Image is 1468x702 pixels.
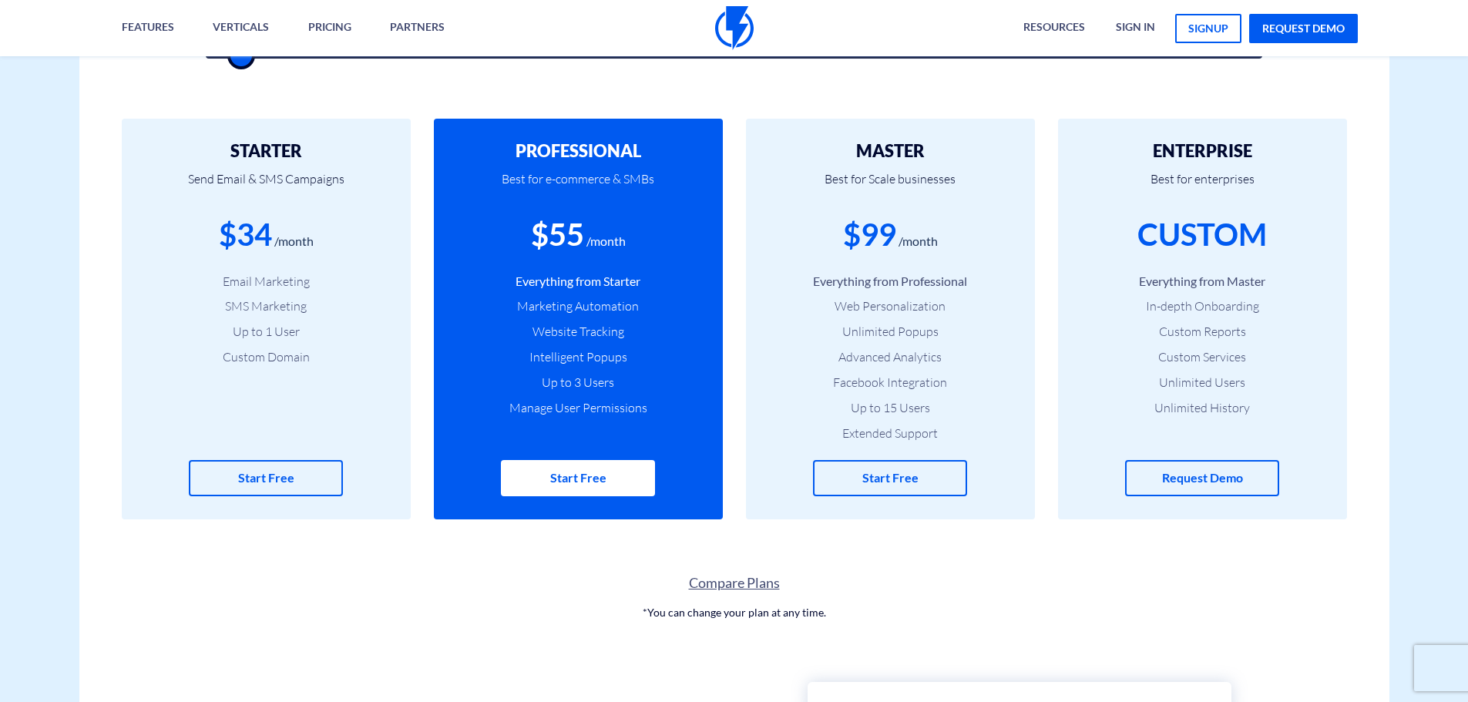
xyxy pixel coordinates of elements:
[457,160,700,213] p: Best for e-commerce & SMBs
[1249,14,1358,43] a: request demo
[457,323,700,341] li: Website Tracking
[457,297,700,315] li: Marketing Automation
[531,213,584,257] div: $55
[145,323,388,341] li: Up to 1 User
[1081,273,1324,291] li: Everything from Master
[145,273,388,291] li: Email Marketing
[1081,348,1324,366] li: Custom Services
[769,348,1012,366] li: Advanced Analytics
[1081,323,1324,341] li: Custom Reports
[813,460,967,496] a: Start Free
[769,374,1012,391] li: Facebook Integration
[457,142,700,160] h2: PROFESSIONAL
[1175,14,1241,43] a: signup
[145,348,388,366] li: Custom Domain
[1137,213,1267,257] div: CUSTOM
[1081,142,1324,160] h2: ENTERPRISE
[457,348,700,366] li: Intelligent Popups
[457,374,700,391] li: Up to 3 Users
[1081,297,1324,315] li: In-depth Onboarding
[1081,399,1324,417] li: Unlimited History
[145,142,388,160] h2: STARTER
[899,233,938,250] div: /month
[189,460,343,496] a: Start Free
[1081,160,1324,213] p: Best for enterprises
[145,297,388,315] li: SMS Marketing
[219,213,272,257] div: $34
[457,273,700,291] li: Everything from Starter
[769,273,1012,291] li: Everything from Professional
[769,160,1012,213] p: Best for Scale businesses
[501,460,655,496] a: Start Free
[769,142,1012,160] h2: MASTER
[274,233,314,250] div: /month
[769,297,1012,315] li: Web Personalization
[769,323,1012,341] li: Unlimited Popups
[79,605,1389,620] p: *You can change your plan at any time.
[843,213,896,257] div: $99
[145,160,388,213] p: Send Email & SMS Campaigns
[457,399,700,417] li: Manage User Permissions
[769,399,1012,417] li: Up to 15 Users
[769,425,1012,442] li: Extended Support
[1125,460,1279,496] a: Request Demo
[586,233,626,250] div: /month
[79,573,1389,593] a: Compare Plans
[1081,374,1324,391] li: Unlimited Users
